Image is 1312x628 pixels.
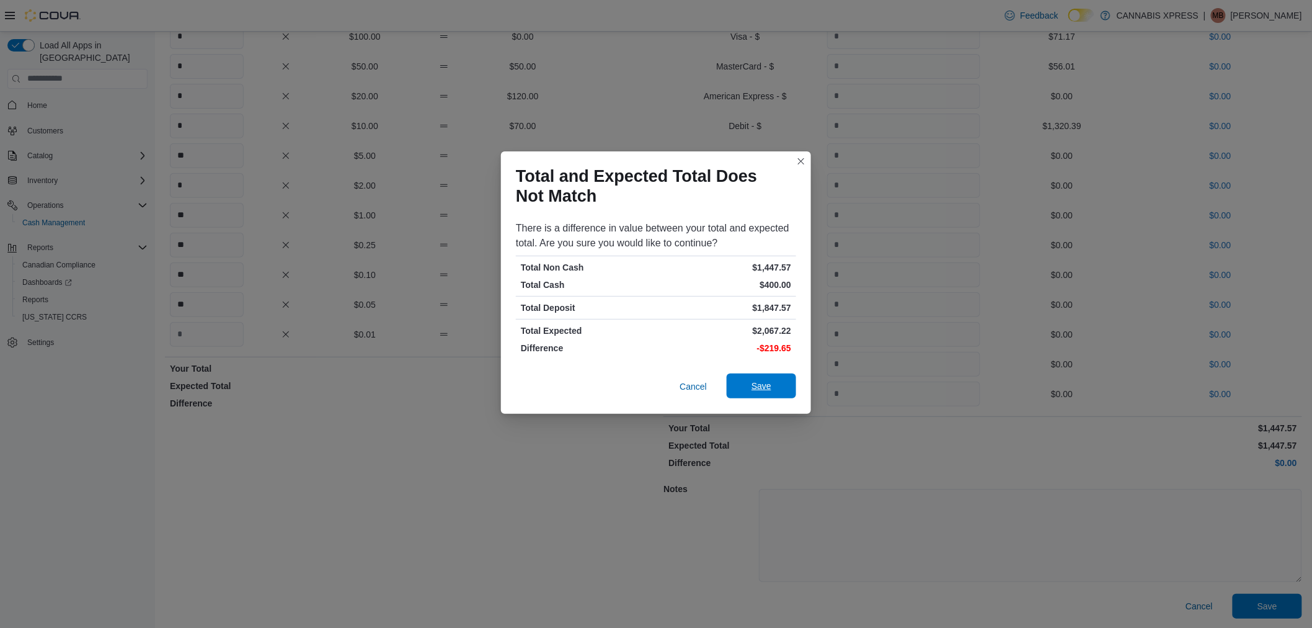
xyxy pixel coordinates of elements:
[658,261,791,274] p: $1,447.57
[680,380,707,393] span: Cancel
[516,221,796,251] div: There is a difference in value between your total and expected total. Are you sure you would like...
[675,374,712,399] button: Cancel
[751,380,771,392] span: Save
[516,166,786,206] h1: Total and Expected Total Does Not Match
[521,342,654,354] p: Difference
[658,325,791,337] p: $2,067.22
[521,261,654,274] p: Total Non Cash
[658,302,791,314] p: $1,847.57
[521,302,654,314] p: Total Deposit
[658,342,791,354] p: -$219.65
[521,279,654,291] p: Total Cash
[794,154,809,169] button: Closes this modal window
[521,325,654,337] p: Total Expected
[658,279,791,291] p: $400.00
[727,374,796,398] button: Save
